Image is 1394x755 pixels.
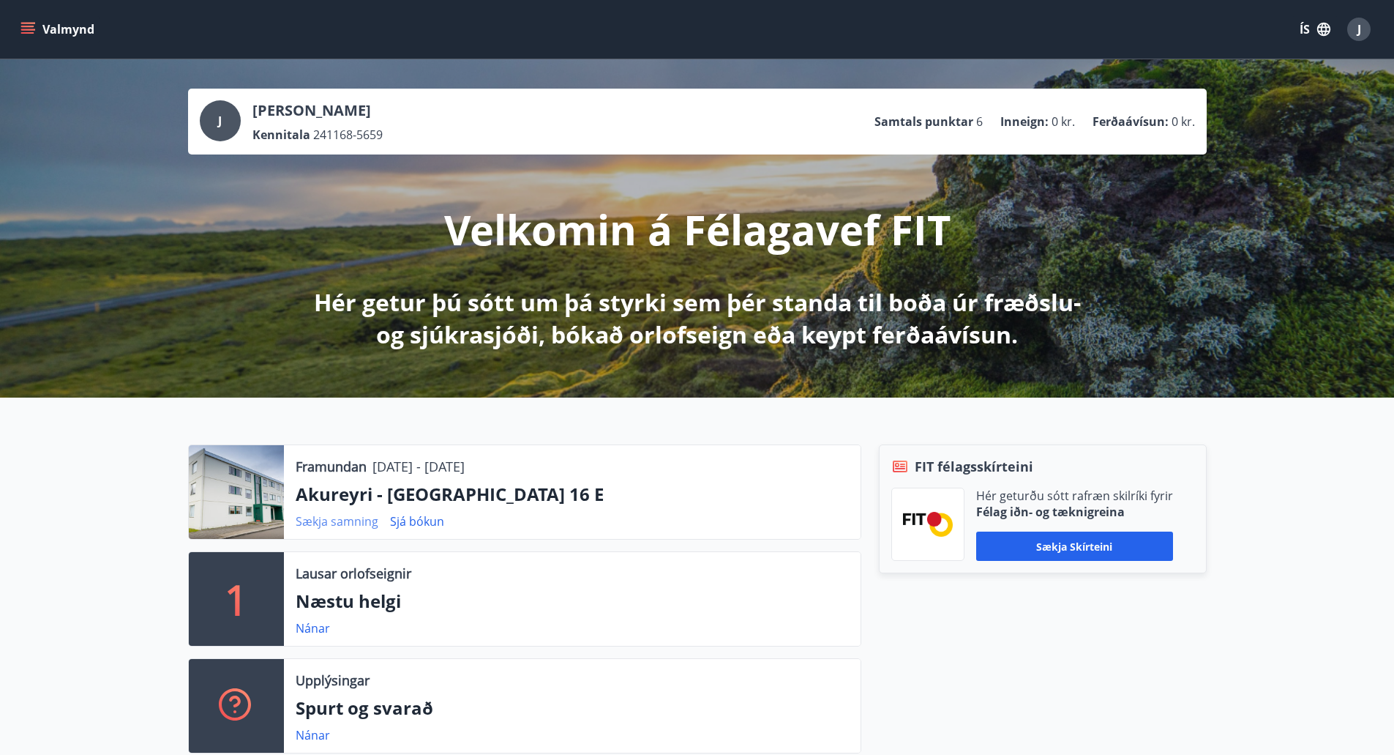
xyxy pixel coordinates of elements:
[252,127,310,143] p: Kennitala
[1341,12,1376,47] button: J
[390,513,444,529] a: Sjá bókun
[313,127,383,143] span: 241168-5659
[444,201,951,257] p: Velkomin á Félagavef FIT
[1172,114,1195,130] span: 0 kr.
[1357,21,1361,37] span: J
[296,589,849,614] p: Næstu helgi
[976,532,1173,561] button: Sækja skírteini
[1093,114,1169,130] p: Ferðaávísun :
[311,286,1084,351] p: Hér getur þú sótt um þá styrki sem þér standa til boða úr fræðslu- og sjúkrasjóði, bókað orlofsei...
[296,620,330,636] a: Nánar
[296,696,849,721] p: Spurt og svarað
[372,457,465,476] p: [DATE] - [DATE]
[1292,16,1338,42] button: ÍS
[296,482,849,507] p: Akureyri - [GEOGRAPHIC_DATA] 16 E
[296,513,378,529] a: Sækja samning
[296,727,330,743] a: Nánar
[225,571,248,627] p: 1
[296,671,370,690] p: Upplýsingar
[218,113,222,129] span: J
[915,457,1033,476] span: FIT félagsskírteini
[252,100,383,121] p: [PERSON_NAME]
[18,16,100,42] button: menu
[296,564,411,583] p: Lausar orlofseignir
[976,504,1173,520] p: Félag iðn- og tæknigreina
[976,488,1173,504] p: Hér geturðu sótt rafræn skilríki fyrir
[874,114,973,130] p: Samtals punktar
[1052,114,1075,130] span: 0 kr.
[976,114,983,130] span: 6
[903,512,953,536] img: FPQVkF9lTnNbbaRSFyT17YYeljoOGk5m51IhT0bO.png
[296,457,367,476] p: Framundan
[1000,114,1049,130] p: Inneign :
